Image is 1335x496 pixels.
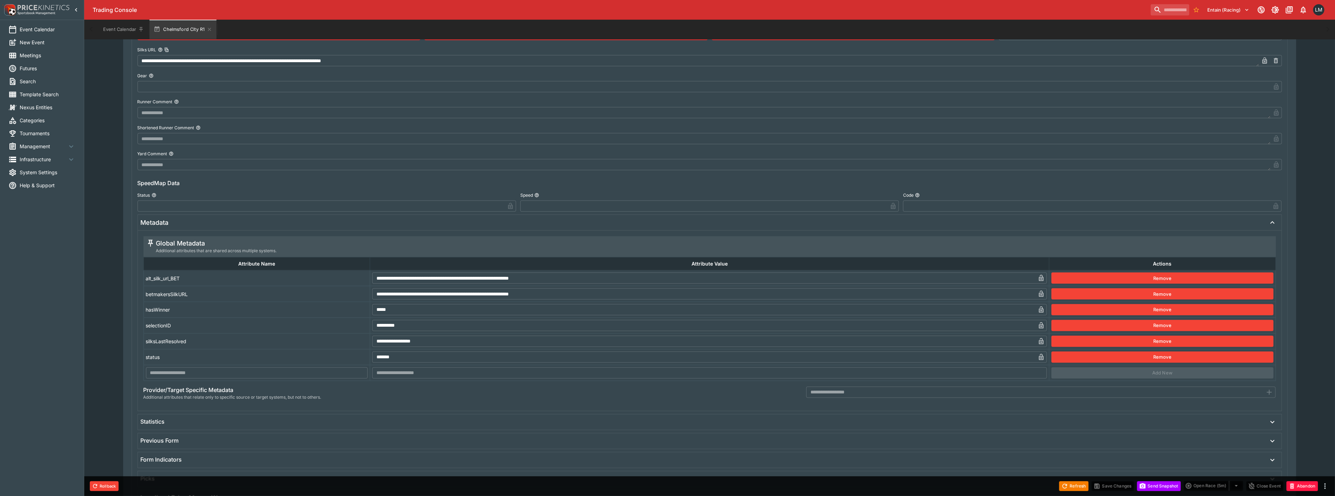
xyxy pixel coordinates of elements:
button: Remove [1052,320,1273,331]
button: Shortened Runner Comment [196,125,201,130]
span: Template Search [20,91,75,98]
button: Liam Moffett [1311,2,1327,18]
button: Rollback [90,481,119,491]
div: Trading Console [93,6,1148,14]
button: Event Calendar [99,20,148,39]
button: No Bookmarks [1191,4,1202,15]
button: Refresh [1059,481,1089,491]
button: Speed [534,193,539,198]
button: Abandon [1287,481,1318,491]
div: Liam Moffett [1313,4,1324,15]
span: Categories [20,117,75,124]
span: Mark an event as closed and abandoned. [1287,482,1318,489]
span: Additional attributes that relate only to specific source or target systems, but not to others. [143,394,321,401]
span: Meetings [20,52,75,59]
button: Toggle light/dark mode [1269,4,1282,16]
span: Nexus Entities [20,104,75,111]
td: betmakersSilkURL [143,286,370,302]
button: Remove [1052,273,1273,284]
td: selectionID [143,318,370,334]
h6: SpeedMap Data [138,179,1282,187]
span: System Settings [20,169,75,176]
p: Yard Comment [138,151,167,157]
button: Copy To Clipboard [164,47,169,52]
span: Futures [20,65,75,72]
button: Remove [1052,336,1273,347]
span: New Event [20,39,75,46]
button: Silks URLCopy To Clipboard [158,47,163,52]
th: Attribute Name [143,257,370,270]
th: Attribute Value [370,257,1049,270]
span: Event Calendar [20,26,75,33]
button: Code [915,193,920,198]
img: PriceKinetics [18,5,69,10]
button: more [1321,482,1329,490]
span: Infrastructure [20,156,67,163]
h6: Statistics [141,418,165,426]
button: Select Tenant [1203,4,1254,15]
h6: Picks [141,475,155,483]
p: Gear [138,73,147,79]
p: Speed [520,192,533,198]
span: Management [20,143,67,150]
span: Tournaments [20,130,75,137]
button: Runner Comment [174,99,179,104]
img: PriceKinetics Logo [2,3,16,17]
button: Notifications [1297,4,1310,16]
h5: Metadata [141,218,169,227]
h6: Provider/Target Specific Metadata [143,387,321,394]
div: split button [1184,481,1243,491]
button: Remove [1052,304,1273,315]
button: Remove [1052,288,1273,300]
input: search [1151,4,1189,15]
button: Send Snapshot [1137,481,1181,491]
p: Code [903,192,914,198]
p: Silks URL [138,47,156,53]
td: alt_silk_url_BET [143,270,370,286]
th: Actions [1049,257,1276,270]
button: Yard Comment [169,151,174,156]
span: Additional attributes that are shared across multiple systems. [156,247,277,254]
h6: Previous Form [141,437,179,445]
h5: Global Metadata [156,239,277,247]
p: Status [138,192,150,198]
button: Remove [1052,352,1273,363]
p: Runner Comment [138,99,173,105]
img: Sportsbook Management [18,12,55,15]
button: Chelmsford City R1 [149,20,216,39]
span: Help & Support [20,182,75,189]
td: hasWinner [143,302,370,318]
button: Connected to PK [1255,4,1268,16]
p: Shortened Runner Comment [138,125,194,131]
h6: Form Indicators [141,456,182,464]
button: Gear [149,73,154,78]
span: Search [20,78,75,85]
td: silksLastResolved [143,334,370,350]
button: Documentation [1283,4,1296,16]
td: status [143,350,370,365]
button: Status [152,193,156,198]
